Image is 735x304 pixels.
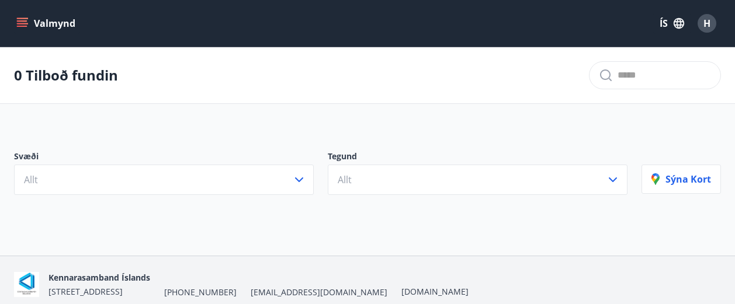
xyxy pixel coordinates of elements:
[14,151,314,165] p: Svæði
[48,286,123,297] span: [STREET_ADDRESS]
[693,9,721,37] button: H
[653,13,691,34] button: ÍS
[14,272,39,297] img: AOgasd1zjyUWmx8qB2GFbzp2J0ZxtdVPFY0E662R.png
[651,173,711,186] p: Sýna kort
[401,286,469,297] a: [DOMAIN_NAME]
[14,13,80,34] button: menu
[642,165,721,194] button: Sýna kort
[328,165,627,195] button: Allt
[14,165,314,195] button: Allt
[24,173,38,186] span: Allt
[251,286,387,298] span: [EMAIL_ADDRESS][DOMAIN_NAME]
[164,286,237,298] span: [PHONE_NUMBER]
[703,17,710,30] span: H
[328,151,627,165] p: Tegund
[48,272,150,283] span: Kennarasamband Íslands
[338,173,352,186] span: Allt
[14,65,118,85] p: 0 Tilboð fundin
